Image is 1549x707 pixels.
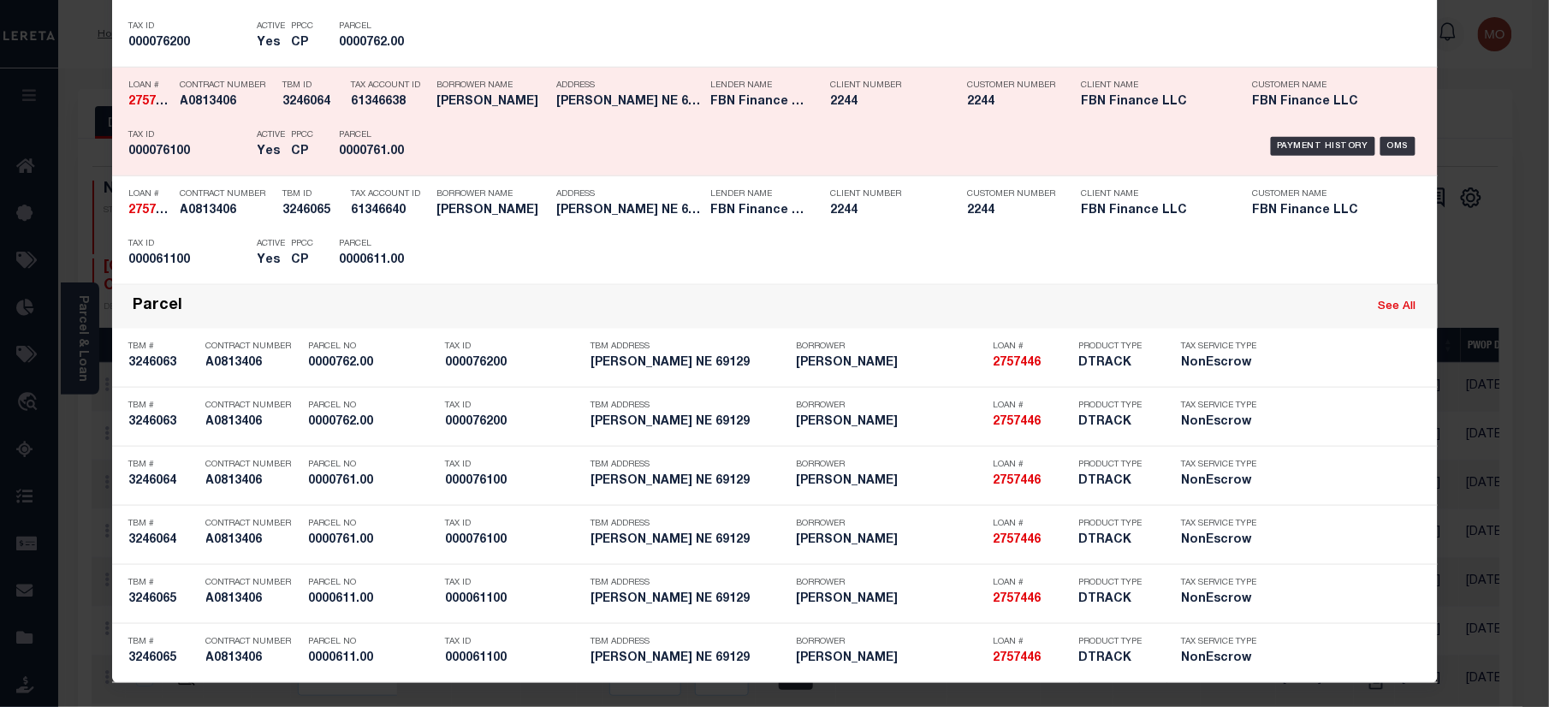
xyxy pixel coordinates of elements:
p: TBM Address [591,637,788,647]
p: Borrower Name [437,189,549,199]
p: Parcel [340,239,417,249]
h5: 2757446 [994,474,1071,489]
p: Parcel No [309,401,437,411]
p: Active [258,130,286,140]
p: Tax Service Type [1182,460,1259,470]
p: Contract Number [206,460,300,470]
h5: NonEscrow [1182,592,1259,607]
h5: Chappell NE 69129 [557,95,703,110]
h5: DTRACK [1079,651,1156,666]
h5: CP [292,253,314,268]
p: Parcel No [309,342,437,352]
h5: DALE HUMMERMEIER [437,204,549,218]
h5: 0000761.00 [309,533,437,548]
div: Payment History [1271,137,1376,156]
h5: CP [292,145,314,159]
h5: 3246063 [129,356,198,371]
h5: A0813406 [181,204,275,218]
h5: 000076200 [446,415,583,430]
p: TBM # [129,578,198,588]
h5: DTRACK [1079,356,1156,371]
h5: FBN Finance LLC [1082,204,1227,218]
h5: A0813406 [206,415,300,430]
p: TBM ID [283,189,343,199]
p: Parcel No [309,637,437,647]
h5: NonEscrow [1182,415,1259,430]
p: Contract Number [181,189,275,199]
p: Loan # [129,189,172,199]
p: Product Type [1079,578,1156,588]
h5: 3246064 [129,474,198,489]
h5: Chappell NE 69129 [557,204,703,218]
h5: NonEscrow [1182,533,1259,548]
p: Loan # [994,342,1071,352]
h5: Chappell NE 69129 [591,415,788,430]
h5: A0813406 [206,474,300,489]
p: Tax ID [446,519,583,529]
h5: Chappell NE 69129 [591,356,788,371]
h5: 0000611.00 [309,592,437,607]
p: Contract Number [206,519,300,529]
h5: A0813406 [206,651,300,666]
h5: 3246063 [129,415,198,430]
h5: Hummermeier, Dale [797,415,985,430]
h5: Hummermeier, Dale [797,592,985,607]
p: Borrower [797,460,985,470]
h5: 3246064 [129,533,198,548]
h5: 2757446 [994,533,1071,548]
p: Product Type [1079,519,1156,529]
p: TBM Address [591,401,788,411]
h5: Yes [258,145,283,159]
h5: FBN Finance LLC [1253,204,1398,218]
h5: 2244 [968,95,1053,110]
h5: 000076100 [446,474,583,489]
p: Contract Number [206,401,300,411]
h5: 2244 [831,204,942,218]
p: Tax Service Type [1182,342,1259,352]
p: Client Number [831,80,942,91]
p: Tax Account ID [352,80,429,91]
h5: Hummermeier, Dale [797,474,985,489]
p: TBM # [129,460,198,470]
p: Address [557,189,703,199]
h5: DTRACK [1079,533,1156,548]
h5: 2757446 [129,95,172,110]
p: Client Name [1082,189,1227,199]
h5: A0813406 [206,592,300,607]
h5: 0000611.00 [309,651,437,666]
p: Loan # [994,401,1071,411]
p: Tax Service Type [1182,519,1259,529]
strong: 2757446 [994,357,1042,369]
p: TBM # [129,342,198,352]
h5: 3246065 [129,592,198,607]
h5: 000061100 [446,592,583,607]
p: Tax ID [129,239,249,249]
h5: A0813406 [206,533,300,548]
p: Contract Number [206,637,300,647]
h5: 0000761.00 [340,145,417,159]
p: Lender Name [711,189,805,199]
p: Borrower [797,401,985,411]
h5: 0000762.00 [309,356,437,371]
p: TBM ID [283,80,343,91]
h5: Chappell NE 69129 [591,592,788,607]
h5: 000076200 [129,36,249,50]
p: Tax ID [129,21,249,32]
h5: 000076100 [446,533,583,548]
p: Loan # [994,519,1071,529]
p: Parcel No [309,460,437,470]
p: Customer Number [968,80,1056,91]
h5: Hummermeier, Dale [797,533,985,548]
p: Loan # [994,460,1071,470]
h5: 2757446 [994,356,1071,371]
p: Tax ID [446,401,583,411]
p: Product Type [1079,637,1156,647]
h5: 000076100 [129,145,249,159]
h5: 2757446 [994,592,1071,607]
h5: 2757446 [129,204,172,218]
p: Tax Service Type [1182,637,1259,647]
p: Product Type [1079,460,1156,470]
p: Client Number [831,189,942,199]
p: Contract Number [181,80,275,91]
h5: A0813406 [206,356,300,371]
